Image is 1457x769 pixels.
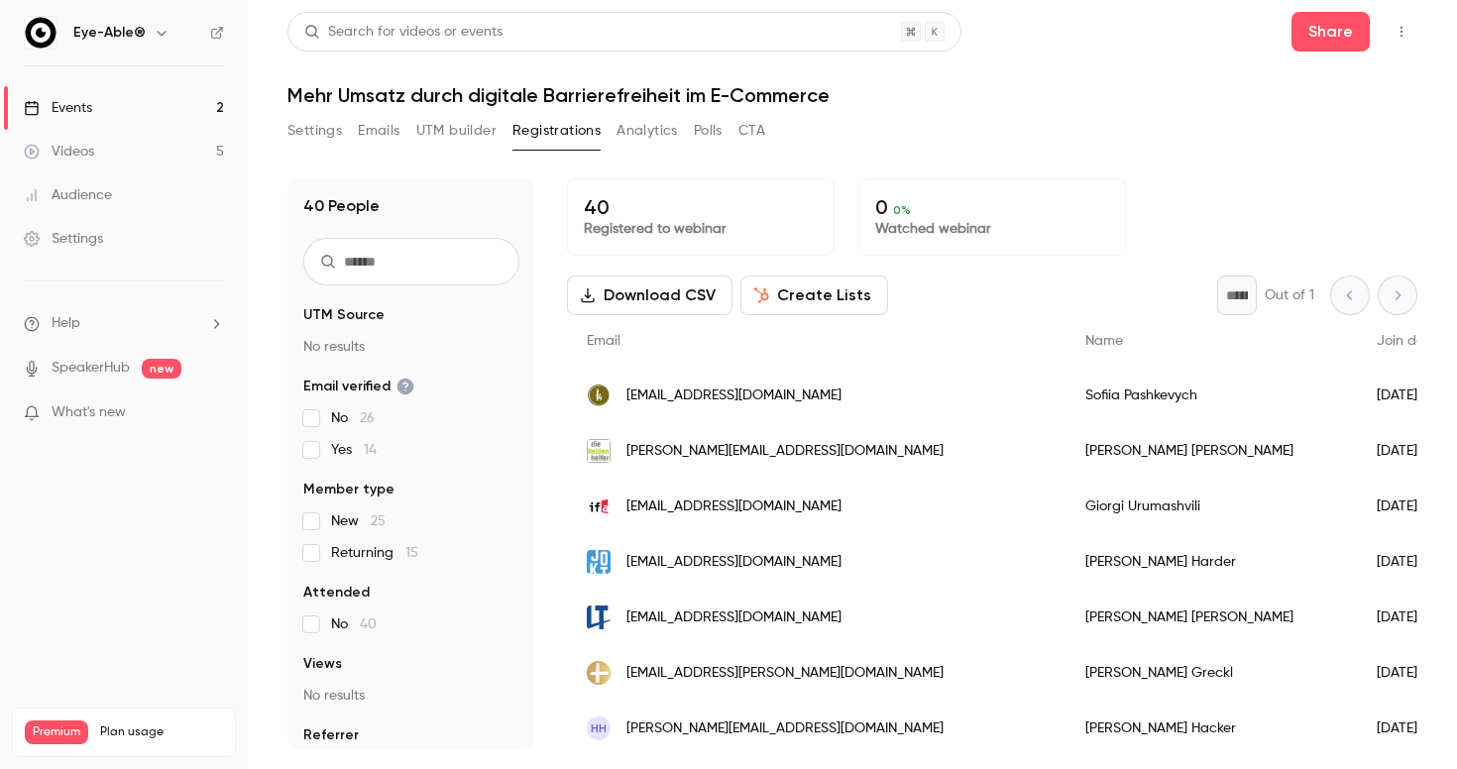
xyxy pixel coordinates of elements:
[303,583,370,603] span: Attended
[591,719,607,737] span: HH
[25,720,88,744] span: Premium
[587,661,611,685] img: trurnit.de
[303,654,342,674] span: Views
[100,724,223,740] span: Plan usage
[587,494,611,518] img: ifa.de
[25,17,56,49] img: Eye-Able®
[584,219,818,239] p: Registered to webinar
[740,275,888,315] button: Create Lists
[303,194,380,218] h1: 40 People
[331,511,386,531] span: New
[303,377,414,396] span: Email verified
[587,550,611,574] img: johannstaedterkulturtreff.de
[360,617,377,631] span: 40
[626,718,944,739] span: [PERSON_NAME][EMAIL_ADDRESS][DOMAIN_NAME]
[303,480,394,499] span: Member type
[1085,334,1123,348] span: Name
[24,98,92,118] div: Events
[304,22,503,43] div: Search for videos or events
[331,543,418,563] span: Returning
[626,552,841,573] span: [EMAIL_ADDRESS][DOMAIN_NAME]
[1065,368,1357,423] div: Sofiia Pashkevych
[1265,285,1314,305] p: Out of 1
[626,496,841,517] span: [EMAIL_ADDRESS][DOMAIN_NAME]
[587,605,611,629] img: lt-web-solution.de
[1065,479,1357,534] div: Giorgi Urumashvili
[626,607,841,628] span: [EMAIL_ADDRESS][DOMAIN_NAME]
[52,358,130,379] a: SpeakerHub
[626,663,944,684] span: [EMAIL_ADDRESS][PERSON_NAME][DOMAIN_NAME]
[875,219,1109,239] p: Watched webinar
[567,275,732,315] button: Download CSV
[303,725,359,745] span: Referrer
[1065,534,1357,590] div: [PERSON_NAME] Harder
[1065,423,1357,479] div: [PERSON_NAME] [PERSON_NAME]
[694,115,723,147] button: Polls
[893,203,911,217] span: 0 %
[616,115,678,147] button: Analytics
[303,686,519,706] p: No results
[626,441,944,462] span: [PERSON_NAME][EMAIL_ADDRESS][DOMAIN_NAME]
[364,443,377,457] span: 14
[287,83,1417,107] h1: Mehr Umsatz durch digitale Barrierefreiheit im E-Commerce
[360,411,375,425] span: 26
[52,402,126,423] span: What's new
[587,384,611,407] img: yena.de
[24,185,112,205] div: Audience
[512,115,601,147] button: Registrations
[331,408,375,428] span: No
[287,115,342,147] button: Settings
[1065,590,1357,645] div: [PERSON_NAME] [PERSON_NAME]
[73,23,146,43] h6: Eye-Able®
[303,337,519,357] p: No results
[875,195,1109,219] p: 0
[331,614,377,634] span: No
[587,439,611,463] img: die-heldenhelfer.de
[1291,12,1370,52] button: Share
[626,385,841,406] span: [EMAIL_ADDRESS][DOMAIN_NAME]
[1065,645,1357,701] div: [PERSON_NAME] Greckl
[405,546,418,560] span: 15
[142,359,181,379] span: new
[52,313,80,334] span: Help
[24,142,94,162] div: Videos
[303,305,385,325] span: UTM Source
[738,115,765,147] button: CTA
[416,115,497,147] button: UTM builder
[24,313,224,334] li: help-dropdown-opener
[1065,701,1357,756] div: [PERSON_NAME] Hacker
[587,334,620,348] span: Email
[331,440,377,460] span: Yes
[584,195,818,219] p: 40
[200,404,224,422] iframe: Noticeable Trigger
[24,229,103,249] div: Settings
[371,514,386,528] span: 25
[1377,334,1438,348] span: Join date
[358,115,399,147] button: Emails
